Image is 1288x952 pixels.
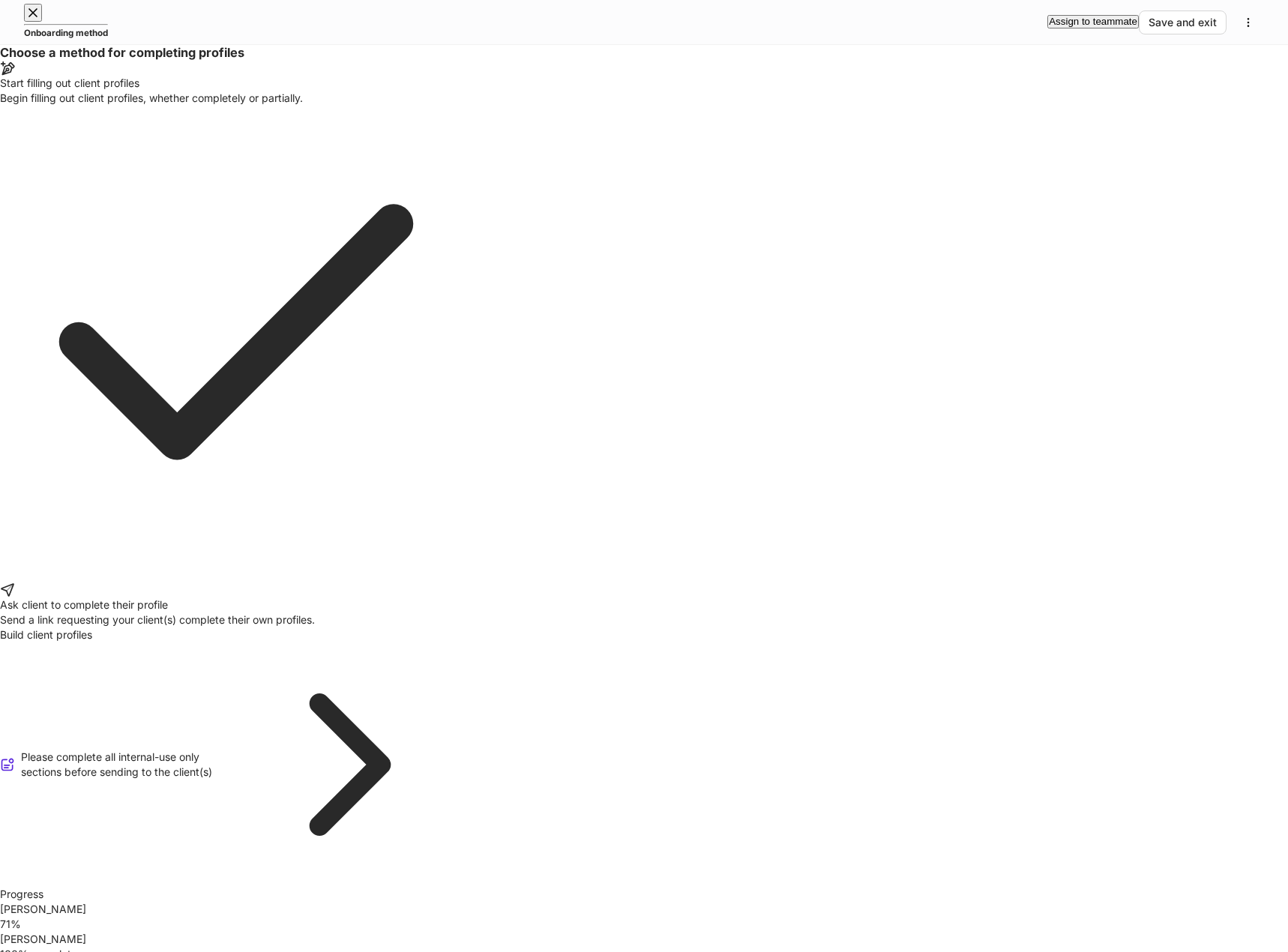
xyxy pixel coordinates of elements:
div: Please complete all internal-use only sections before sending to the client(s) [21,750,216,780]
button: Save and exit [1139,10,1227,34]
h5: Onboarding method [24,25,108,40]
button: Assign to teammate [1047,15,1139,28]
div: Assign to teammate [1049,16,1137,26]
div: Save and exit [1149,17,1217,28]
